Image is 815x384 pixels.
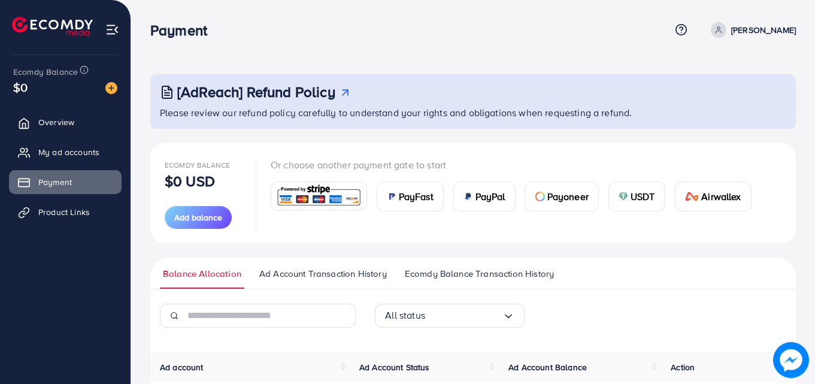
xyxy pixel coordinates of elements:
[387,192,396,201] img: card
[508,361,587,373] span: Ad Account Balance
[425,306,502,325] input: Search for option
[9,140,122,164] a: My ad accounts
[535,192,545,201] img: card
[671,361,695,373] span: Action
[525,182,599,211] a: cardPayoneer
[38,176,72,188] span: Payment
[38,146,99,158] span: My ad accounts
[271,182,367,211] a: card
[631,189,655,204] span: USDT
[399,189,434,204] span: PayFast
[731,23,796,37] p: [PERSON_NAME]
[13,66,78,78] span: Ecomdy Balance
[38,116,74,128] span: Overview
[165,160,230,170] span: Ecomdy Balance
[271,158,761,172] p: Or choose another payment gate to start
[619,192,628,201] img: card
[608,182,665,211] a: cardUSDT
[385,306,425,325] span: All status
[38,206,90,218] span: Product Links
[9,200,122,224] a: Product Links
[685,192,699,201] img: card
[105,23,119,37] img: menu
[375,304,525,328] div: Search for option
[706,22,796,38] a: [PERSON_NAME]
[547,189,589,204] span: Payoneer
[13,78,28,96] span: $0
[165,174,215,188] p: $0 USD
[150,22,217,39] h3: Payment
[463,192,473,201] img: card
[475,189,505,204] span: PayPal
[377,182,444,211] a: cardPayFast
[174,211,222,223] span: Add balance
[774,343,808,377] img: image
[453,182,516,211] a: cardPayPal
[160,361,204,373] span: Ad account
[701,189,741,204] span: Airwallex
[9,110,122,134] a: Overview
[259,267,387,280] span: Ad Account Transaction History
[160,105,789,120] p: Please review our refund policy carefully to understand your rights and obligations when requesti...
[405,267,554,280] span: Ecomdy Balance Transaction History
[675,182,752,211] a: cardAirwallex
[9,170,122,194] a: Payment
[12,17,93,35] img: logo
[105,82,117,94] img: image
[163,267,241,280] span: Balance Allocation
[177,83,335,101] h3: [AdReach] Refund Policy
[165,206,232,229] button: Add balance
[359,361,430,373] span: Ad Account Status
[275,183,363,209] img: card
